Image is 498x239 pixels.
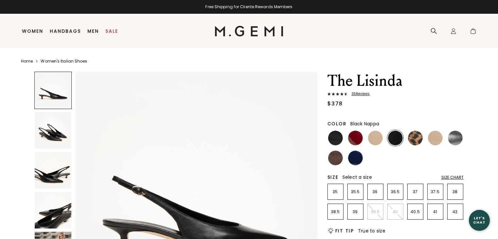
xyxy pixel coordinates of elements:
span: True to size [358,228,385,234]
p: 39.5 [368,209,383,214]
h2: Color [327,121,347,126]
p: 37.5 [428,189,443,194]
a: Men [87,28,99,34]
span: Black Nappa [350,120,379,127]
div: $378 [327,100,343,108]
p: 39 [348,209,363,214]
p: 40.5 [408,209,423,214]
a: Women [22,28,43,34]
p: 37 [408,189,423,194]
img: Chocolate Nappa [328,151,343,165]
p: 38.5 [328,209,343,214]
a: Women's Italian Shoes [41,59,87,64]
img: Black Patent [328,131,343,145]
p: 42 [448,209,463,214]
img: Navy Patent [348,151,363,165]
span: 35 Review s [348,92,370,96]
p: 35.5 [348,189,363,194]
div: Let's Chat [469,216,490,224]
img: The Lisinda [35,112,71,149]
img: Sand Patent [428,131,443,145]
img: Ruby Red Patent [348,131,363,145]
img: Gunmetal Nappa [448,131,463,145]
a: Home [21,59,33,64]
a: Handbags [50,28,81,34]
div: Size Chart [441,175,464,180]
p: 40 [388,209,403,214]
span: Select a size [342,174,372,180]
img: Leopard Print [408,131,423,145]
img: Black Nappa [388,131,403,145]
p: 36.5 [388,189,403,194]
img: The Lisinda [35,192,71,229]
h2: Fit Tip [335,228,354,233]
p: 41 [428,209,443,214]
h2: Size [327,175,339,180]
p: 35 [328,189,343,194]
p: 36 [368,189,383,194]
img: The Lisinda [35,152,71,189]
h1: The Lisinda [327,72,464,90]
p: 38 [448,189,463,194]
img: M.Gemi [215,26,283,36]
a: 35Reviews [327,92,464,97]
a: Sale [105,28,118,34]
img: Beige Nappa [368,131,383,145]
